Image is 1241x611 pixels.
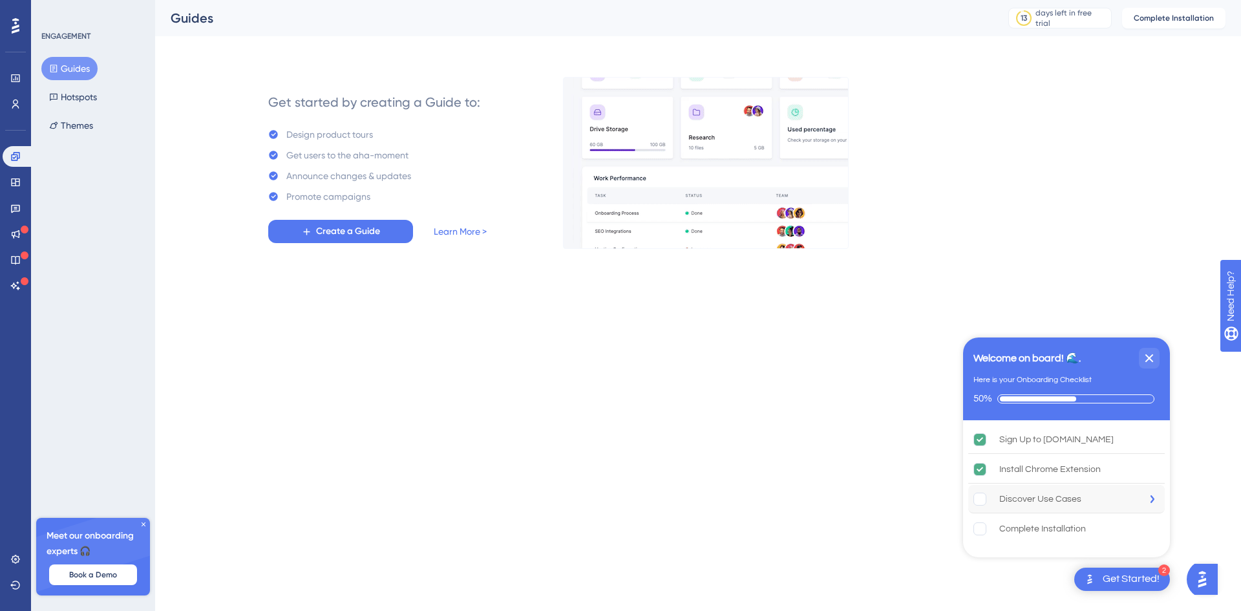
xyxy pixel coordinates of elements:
div: Checklist progress: 50% [973,393,1160,405]
div: Checklist Container [963,338,1170,557]
div: 2 [1158,564,1170,576]
div: Get users to the aha-moment [286,147,408,163]
span: Meet our onboarding experts 🎧 [47,528,140,559]
div: 50% [973,393,992,405]
span: Need Help? [30,3,81,19]
button: Hotspots [41,85,105,109]
div: Welcome on board! 🌊. [973,350,1081,366]
div: Complete Installation is incomplete. [968,515,1165,543]
img: 21a29cd0e06a8f1d91b8bced9f6e1c06.gif [563,77,849,249]
span: Complete Installation [1134,13,1214,23]
button: Complete Installation [1122,8,1225,28]
div: Get Started! [1103,572,1160,586]
div: Open Get Started! checklist, remaining modules: 2 [1074,568,1170,591]
button: Create a Guide [268,220,413,243]
div: Discover Use Cases is incomplete. [968,485,1165,513]
div: Discover Use Cases [999,491,1081,507]
img: launcher-image-alternative-text [1082,572,1098,587]
div: Complete Installation [999,521,1086,537]
div: days left in free trial [1035,8,1107,28]
div: Close Checklist [1139,348,1160,369]
div: Design product tours [286,127,373,142]
div: 13 [1021,13,1027,23]
div: Install Chrome Extension is complete. [968,455,1165,484]
div: Install Chrome Extension [999,462,1101,477]
span: Create a Guide [316,224,380,239]
div: ENGAGEMENT [41,31,90,41]
div: Checklist items [963,420,1170,553]
div: Announce changes & updates [286,168,411,184]
div: Sign Up to [DOMAIN_NAME] [999,432,1114,447]
a: Learn More > [434,224,487,239]
div: Get started by creating a Guide to: [268,93,480,111]
div: Promote campaigns [286,189,370,204]
span: Book a Demo [69,570,117,580]
div: Here is your Onboarding Checklist [973,374,1092,387]
button: Themes [41,114,101,137]
div: Sign Up to UserGuiding.com is complete. [968,425,1165,454]
button: Guides [41,57,98,80]
button: Book a Demo [49,564,137,585]
div: Guides [171,9,976,27]
iframe: UserGuiding AI Assistant Launcher [1187,560,1225,599]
